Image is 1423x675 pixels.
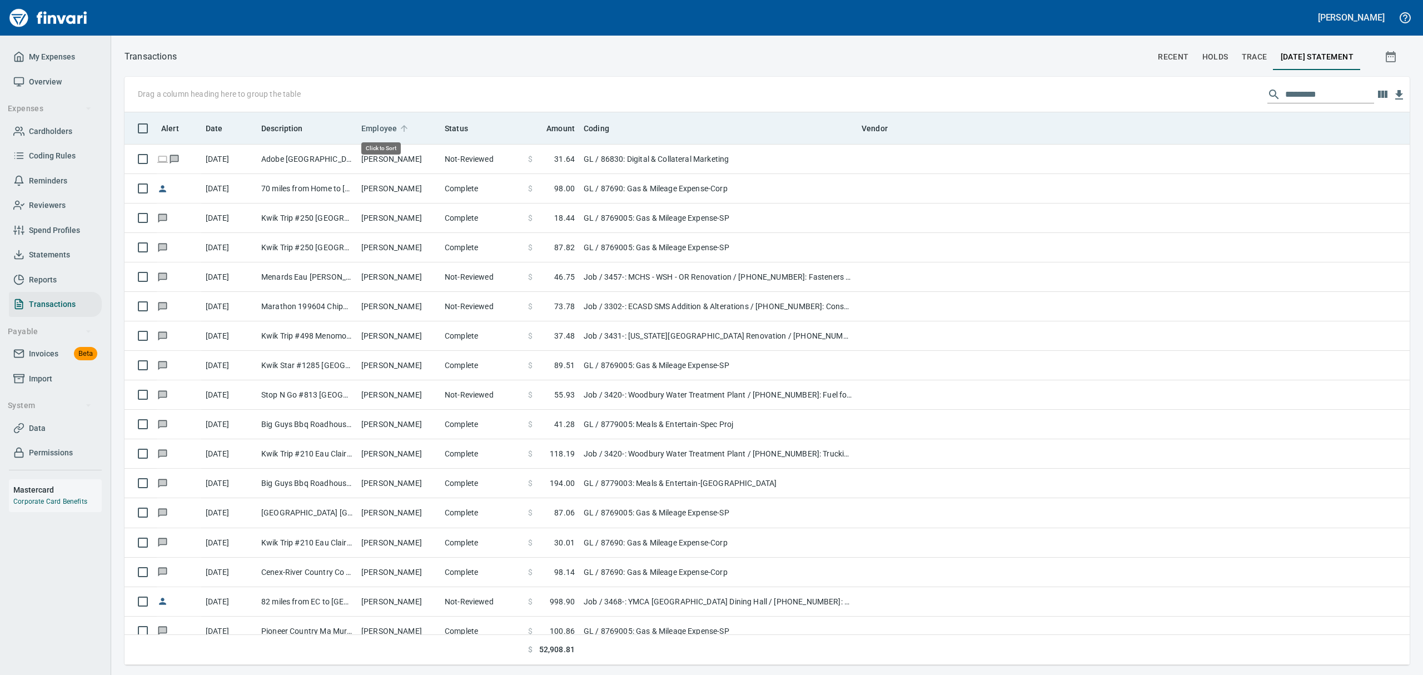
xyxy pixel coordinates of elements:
[257,351,357,380] td: Kwik Star #1285 [GEOGRAPHIC_DATA]
[206,122,237,135] span: Date
[357,558,440,587] td: [PERSON_NAME]
[13,484,102,496] h6: Mastercard
[528,330,533,341] span: $
[440,587,524,617] td: Not-Reviewed
[257,292,357,321] td: Marathon 199604 Chippewa Fall WI
[257,262,357,292] td: Menards Eau [PERSON_NAME] [PERSON_NAME] Eau [PERSON_NAME]
[554,389,575,400] span: 55.93
[1242,50,1267,64] span: trace
[361,122,411,135] span: Employee
[550,596,575,607] span: 998.90
[862,122,888,135] span: Vendor
[157,627,168,634] span: Has messages
[157,214,168,221] span: Has messages
[584,122,624,135] span: Coding
[201,587,257,617] td: [DATE]
[440,498,524,528] td: Complete
[157,509,168,516] span: Has messages
[29,50,75,64] span: My Expenses
[201,292,257,321] td: [DATE]
[201,469,257,498] td: [DATE]
[357,587,440,617] td: [PERSON_NAME]
[201,617,257,646] td: [DATE]
[440,528,524,558] td: Complete
[29,347,58,361] span: Invoices
[1374,43,1410,70] button: Show transactions within a particular date range
[157,155,168,162] span: Online transaction
[579,469,857,498] td: GL / 8779003: Meals & Entertain-[GEOGRAPHIC_DATA]
[357,145,440,174] td: [PERSON_NAME]
[584,122,609,135] span: Coding
[9,292,102,317] a: Transactions
[29,446,73,460] span: Permissions
[440,292,524,321] td: Not-Reviewed
[9,143,102,168] a: Coding Rules
[357,498,440,528] td: [PERSON_NAME]
[157,273,168,280] span: Has messages
[357,262,440,292] td: [PERSON_NAME]
[206,122,223,135] span: Date
[29,198,66,212] span: Reviewers
[357,380,440,410] td: [PERSON_NAME]
[1374,86,1391,103] button: Choose columns to display
[528,507,533,518] span: $
[201,204,257,233] td: [DATE]
[528,242,533,253] span: $
[257,558,357,587] td: Cenex-River Country Co Cadott [GEOGRAPHIC_DATA]
[579,233,857,262] td: GL / 8769005: Gas & Mileage Expense-SP
[157,568,168,575] span: Has messages
[157,597,168,604] span: Reimbursement
[29,149,76,163] span: Coding Rules
[29,372,52,386] span: Import
[157,479,168,487] span: Has messages
[579,558,857,587] td: GL / 87690: Gas & Mileage Expense-Corp
[440,439,524,469] td: Complete
[201,410,257,439] td: [DATE]
[201,321,257,351] td: [DATE]
[579,498,857,528] td: GL / 8769005: Gas & Mileage Expense-SP
[546,122,575,135] span: Amount
[579,204,857,233] td: GL / 8769005: Gas & Mileage Expense-SP
[550,626,575,637] span: 100.86
[554,301,575,312] span: 73.78
[357,469,440,498] td: [PERSON_NAME]
[528,183,533,194] span: $
[157,332,168,339] span: Has messages
[528,419,533,430] span: $
[257,617,357,646] td: Pioneer Country Ma Murdo SD
[29,273,57,287] span: Reports
[1202,50,1228,64] span: holds
[357,174,440,204] td: [PERSON_NAME]
[161,122,193,135] span: Alert
[1158,50,1188,64] span: recent
[528,212,533,224] span: $
[8,399,92,413] span: System
[445,122,468,135] span: Status
[357,204,440,233] td: [PERSON_NAME]
[257,145,357,174] td: Adobe [GEOGRAPHIC_DATA]
[257,587,357,617] td: 82 miles from EC to [GEOGRAPHIC_DATA], 130 miles from EC to [GEOGRAPHIC_DATA] , 31 miles from EC ...
[579,262,857,292] td: Job / 3457-: MCHS - WSH - OR Renovation / [PHONE_NUMBER]: Fasteners & Adhesives - Drywall / 2: Ma...
[579,528,857,558] td: GL / 87690: Gas & Mileage Expense-Corp
[257,528,357,558] td: Kwik Trip #210 Eau Claire WI
[554,153,575,165] span: 31.64
[579,587,857,617] td: Job / 3468-: YMCA [GEOGRAPHIC_DATA] Dining Hall / [PHONE_NUMBER]: Fuel - CM/GC Equipment / 8: Ind...
[161,122,179,135] span: Alert
[579,380,857,410] td: Job / 3420-: Woodbury Water Treatment Plant / [PHONE_NUMBER]: Fuel for General Conditions/CM Equi...
[29,421,46,435] span: Data
[9,168,102,193] a: Reminders
[201,262,257,292] td: [DATE]
[361,122,397,135] span: Employee
[357,410,440,439] td: [PERSON_NAME]
[261,122,317,135] span: Description
[357,321,440,351] td: [PERSON_NAME]
[257,174,357,204] td: 70 miles from Home to [GEOGRAPHIC_DATA], 70 miles from [GEOGRAPHIC_DATA][PERSON_NAME] to Home
[201,233,257,262] td: [DATE]
[1281,50,1354,64] span: [DATE] Statement
[8,325,92,339] span: Payable
[528,478,533,489] span: $
[13,498,87,505] a: Corporate Card Benefits
[440,380,524,410] td: Not-Reviewed
[539,644,575,656] span: 52,908.81
[3,98,96,119] button: Expenses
